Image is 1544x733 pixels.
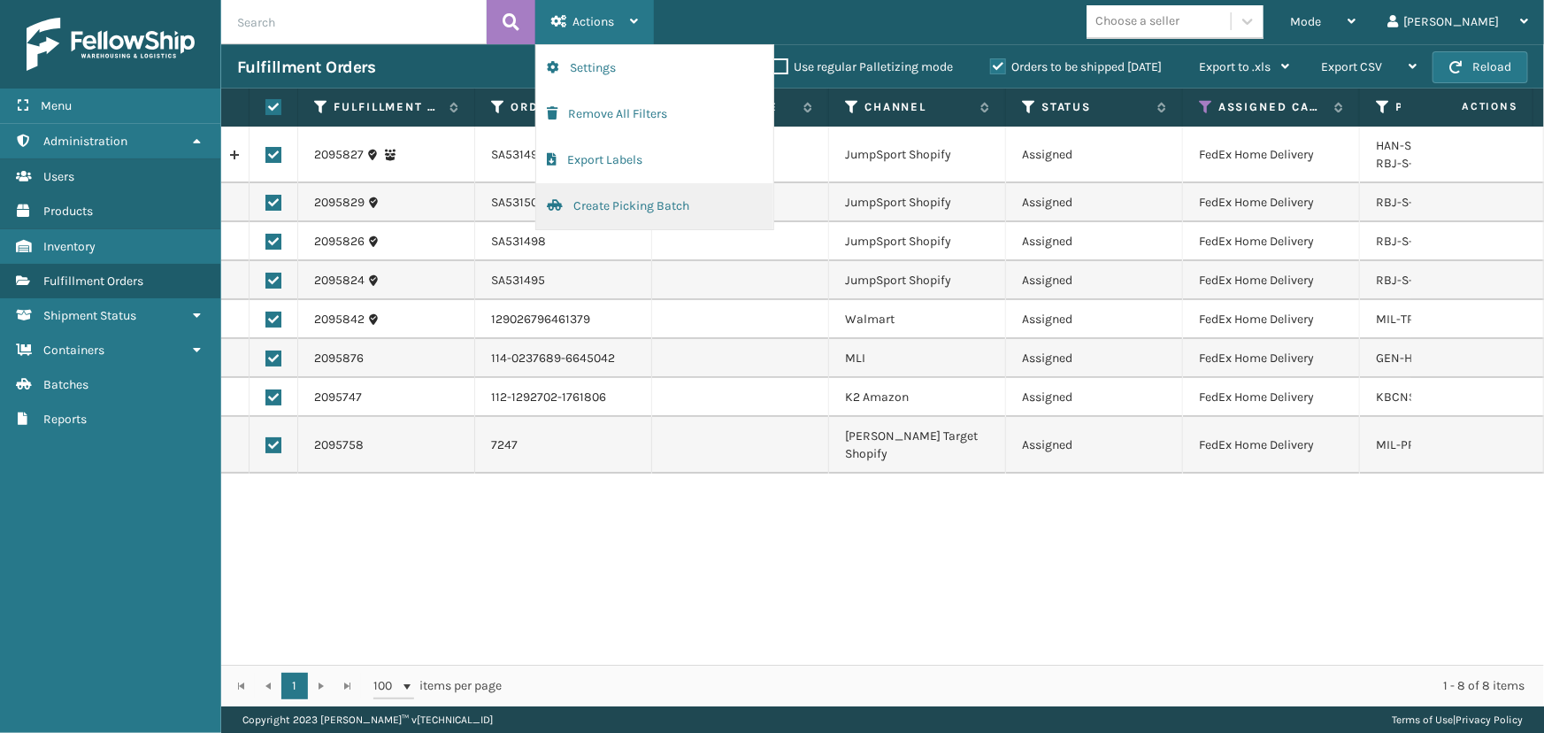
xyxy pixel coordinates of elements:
[1433,51,1528,83] button: Reload
[1376,312,1465,327] a: MIL-TRI-4-Q-MC
[1006,417,1183,474] td: Assigned
[1183,300,1360,339] td: FedEx Home Delivery
[1392,714,1453,726] a: Terms of Use
[475,417,652,474] td: 7247
[1006,300,1183,339] td: Assigned
[314,194,365,212] a: 2095829
[1006,378,1183,417] td: Assigned
[1290,14,1321,29] span: Mode
[41,98,72,113] span: Menu
[536,91,773,137] button: Remove All Filters
[475,339,652,378] td: 114-0237689-6645042
[334,99,441,115] label: Fulfillment Order Id
[829,378,1006,417] td: K2 Amazon
[511,99,618,115] label: Order Number
[475,300,652,339] td: 129026796461379
[314,389,362,406] a: 2095747
[475,261,652,300] td: SA531495
[1183,417,1360,474] td: FedEx Home Delivery
[314,350,364,367] a: 2095876
[475,222,652,261] td: SA531498
[527,677,1525,695] div: 1 - 8 of 8 items
[314,311,365,328] a: 2095842
[314,233,365,251] a: 2095826
[1095,12,1179,31] div: Choose a seller
[43,412,87,427] span: Reports
[373,677,400,695] span: 100
[1376,138,1477,153] a: HAN-S-21050-06: 1
[829,417,1006,474] td: [PERSON_NAME] Target Shopify
[1183,261,1360,300] td: FedEx Home Delivery
[43,377,88,392] span: Batches
[829,127,1006,183] td: JumpSport Shopify
[536,45,773,91] button: Settings
[1392,706,1523,733] div: |
[475,127,652,183] td: SA531494
[1183,222,1360,261] td: FedEx Home Delivery
[536,183,773,229] button: Create Picking Batch
[829,300,1006,339] td: Walmart
[1199,59,1271,74] span: Export to .xls
[475,378,652,417] td: 112-1292702-1761806
[1376,234,1463,249] a: RBJ-S-20765-14
[1006,261,1183,300] td: Assigned
[43,308,136,323] span: Shipment Status
[43,134,127,149] span: Administration
[27,18,195,71] img: logo
[1376,390,1464,405] a: KBCNSR8036-6
[829,261,1006,300] td: JumpSport Shopify
[43,169,74,184] span: Users
[829,183,1006,222] td: JumpSport Shopify
[314,436,364,454] a: 2095758
[1376,195,1464,210] a: RBJ-S-20190-06
[1376,351,1486,366] a: GEN-HB-VT-GY-KCK
[1321,59,1382,74] span: Export CSV
[43,204,93,219] span: Products
[536,137,773,183] button: Export Labels
[242,706,493,733] p: Copyright 2023 [PERSON_NAME]™ v [TECHNICAL_ID]
[829,339,1006,378] td: MLI
[1376,156,1476,171] a: RBJ-S-20744-40: 1
[1183,339,1360,378] td: FedEx Home Delivery
[43,343,104,358] span: Containers
[1376,437,1463,452] a: MIL-PPSNPNK-1
[1183,378,1360,417] td: FedEx Home Delivery
[43,274,143,289] span: Fulfillment Orders
[1456,714,1523,726] a: Privacy Policy
[829,222,1006,261] td: JumpSport Shopify
[1041,99,1148,115] label: Status
[1406,92,1529,121] span: Actions
[43,239,96,254] span: Inventory
[1183,127,1360,183] td: FedEx Home Delivery
[281,673,308,699] a: 1
[314,146,364,164] a: 2095827
[772,59,953,74] label: Use regular Palletizing mode
[237,57,375,78] h3: Fulfillment Orders
[1376,273,1466,288] a: RBJ-S-20744-40
[1006,222,1183,261] td: Assigned
[1218,99,1325,115] label: Assigned Carrier Service
[475,183,652,222] td: SA531500
[572,14,614,29] span: Actions
[1006,127,1183,183] td: Assigned
[1006,183,1183,222] td: Assigned
[990,59,1162,74] label: Orders to be shipped [DATE]
[373,673,503,699] span: items per page
[864,99,972,115] label: Channel
[1006,339,1183,378] td: Assigned
[1395,99,1502,115] label: Product SKU
[1183,183,1360,222] td: FedEx Home Delivery
[314,272,365,289] a: 2095824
